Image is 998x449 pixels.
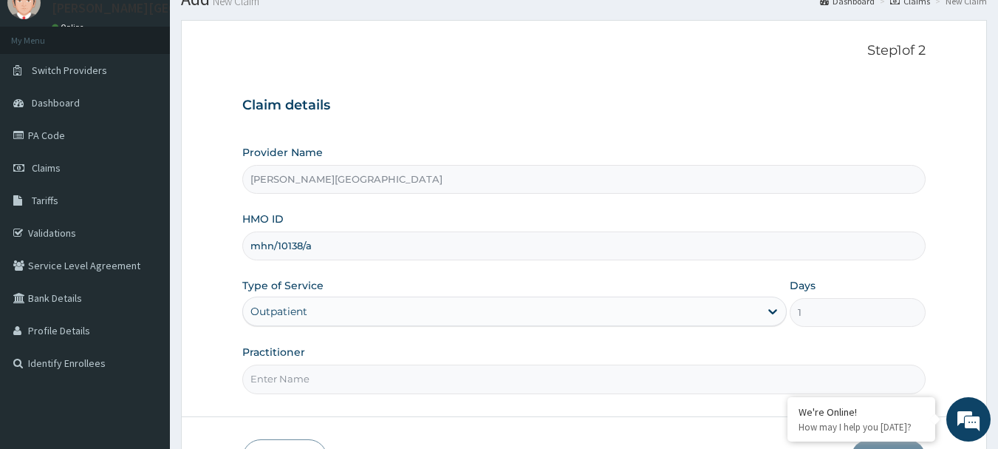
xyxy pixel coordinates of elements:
[86,132,204,281] span: We're online!
[799,421,924,433] p: How may I help you today?
[32,194,58,207] span: Tariffs
[250,304,307,319] div: Outpatient
[32,161,61,175] span: Claims
[7,295,281,347] textarea: Type your message and hit 'Enter'
[52,22,87,33] a: Online
[32,64,107,77] span: Switch Providers
[32,96,80,109] span: Dashboard
[242,145,323,160] label: Provider Name
[242,7,278,43] div: Minimize live chat window
[242,365,926,394] input: Enter Name
[242,345,305,359] label: Practitioner
[799,405,924,419] div: We're Online!
[242,212,284,226] label: HMO ID
[790,278,816,293] label: Days
[242,232,926,260] input: Enter HMO ID
[242,98,926,114] h3: Claim details
[27,74,60,111] img: d_794563401_company_1708531726252_794563401
[242,278,324,293] label: Type of Service
[77,83,248,102] div: Chat with us now
[52,1,270,15] p: [PERSON_NAME][GEOGRAPHIC_DATA]
[242,43,926,59] p: Step 1 of 2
